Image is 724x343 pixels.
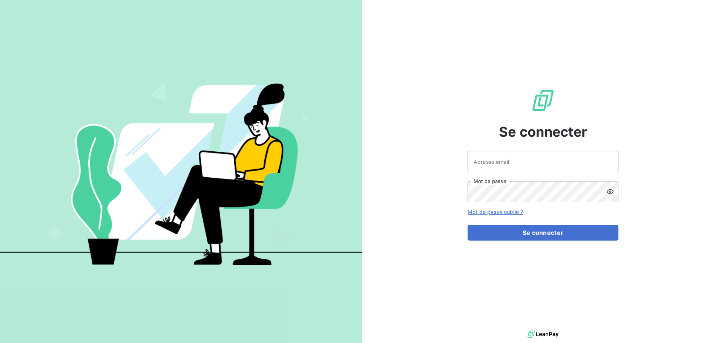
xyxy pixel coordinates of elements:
img: logo [528,329,558,340]
input: placeholder [468,151,618,172]
span: Se connecter [499,122,587,142]
button: Se connecter [468,225,618,241]
img: Logo LeanPay [531,88,555,113]
a: Mot de passe oublié ? [468,209,523,215]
